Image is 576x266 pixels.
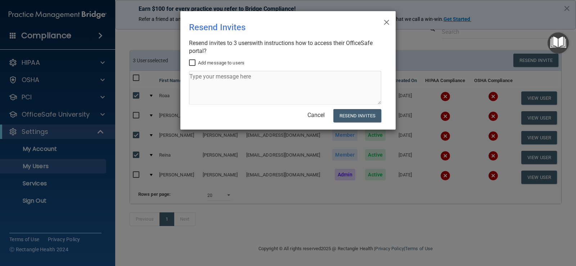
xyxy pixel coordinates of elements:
[189,60,197,66] input: Add message to users
[189,59,244,67] label: Add message to users
[189,17,357,38] div: Resend Invites
[189,39,381,55] div: Resend invites to 3 user with instructions how to access their OfficeSafe portal?
[307,112,325,118] a: Cancel
[548,32,569,54] button: Open Resource Center
[383,14,390,28] span: ×
[333,109,381,122] button: Resend Invites
[249,40,252,46] span: s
